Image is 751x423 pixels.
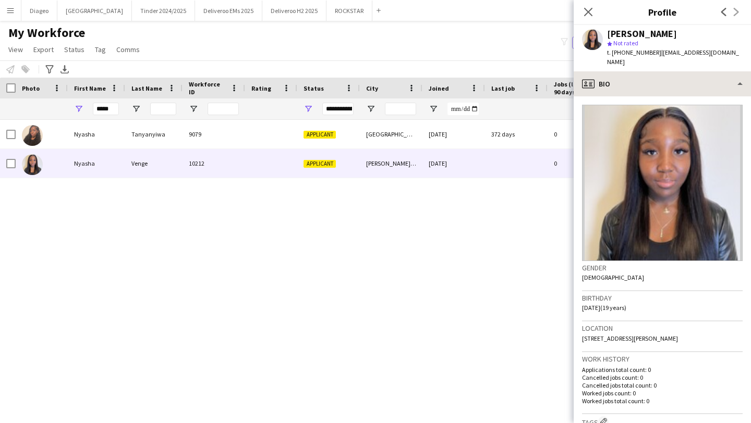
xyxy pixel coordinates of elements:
span: Applicant [304,160,336,168]
a: Export [29,43,58,56]
span: Last Name [131,84,162,92]
app-action-btn: Export XLSX [58,63,71,76]
p: Worked jobs total count: 0 [582,397,743,405]
div: Bio [574,71,751,96]
span: Not rated [613,39,638,47]
span: t. [PHONE_NUMBER] [607,48,661,56]
input: First Name Filter Input [93,103,119,115]
div: [DATE] [422,120,485,148]
span: First Name [74,84,106,92]
button: Open Filter Menu [131,104,141,114]
div: Nyasha [68,120,125,148]
span: | [EMAIL_ADDRESS][DOMAIN_NAME] [607,48,739,66]
div: 9079 [183,120,245,148]
p: Cancelled jobs total count: 0 [582,381,743,389]
button: Open Filter Menu [189,104,198,114]
input: Joined Filter Input [447,103,479,115]
span: Last job [491,84,515,92]
span: Status [64,45,84,54]
app-action-btn: Advanced filters [43,63,56,76]
a: Comms [112,43,144,56]
button: Deliveroo H2 2025 [262,1,326,21]
input: Last Name Filter Input [150,103,176,115]
button: Everyone9,809 [572,36,624,49]
span: My Workforce [8,25,85,41]
span: Status [304,84,324,92]
span: Tag [95,45,106,54]
div: [GEOGRAPHIC_DATA] [360,120,422,148]
img: Crew avatar or photo [582,105,743,261]
p: Worked jobs count: 0 [582,389,743,397]
a: Status [60,43,89,56]
span: View [8,45,23,54]
h3: Gender [582,263,743,272]
div: 0 [548,120,615,148]
img: Nyasha Venge [22,154,43,175]
button: Open Filter Menu [74,104,83,114]
div: [PERSON_NAME][GEOGRAPHIC_DATA] [360,149,422,178]
span: Applicant [304,131,336,139]
span: Export [33,45,54,54]
span: Jobs (last 90 days) [554,80,584,96]
button: Open Filter Menu [366,104,375,114]
a: Tag [91,43,110,56]
div: [PERSON_NAME] [607,29,677,39]
div: Tanyanyiwa [125,120,183,148]
h3: Profile [574,5,751,19]
a: View [4,43,27,56]
button: [GEOGRAPHIC_DATA] [57,1,132,21]
div: 0 [548,149,615,178]
button: Open Filter Menu [304,104,313,114]
img: Nyasha Tanyanyiwa [22,125,43,146]
span: Joined [429,84,449,92]
span: Workforce ID [189,80,226,96]
input: City Filter Input [385,103,416,115]
span: Rating [251,84,271,92]
span: [DATE] (19 years) [582,304,626,312]
input: Workforce ID Filter Input [208,103,239,115]
span: City [366,84,378,92]
button: Tinder 2024/2025 [132,1,195,21]
button: ROCKSTAR [326,1,372,21]
button: Deliveroo EMs 2025 [195,1,262,21]
p: Applications total count: 0 [582,366,743,374]
div: Venge [125,149,183,178]
span: Comms [116,45,140,54]
div: [DATE] [422,149,485,178]
div: Nyasha [68,149,125,178]
div: 372 days [485,120,548,148]
span: [STREET_ADDRESS][PERSON_NAME] [582,334,678,342]
h3: Work history [582,354,743,364]
p: Cancelled jobs count: 0 [582,374,743,381]
h3: Birthday [582,293,743,303]
button: Diageo [21,1,57,21]
button: Open Filter Menu [429,104,438,114]
span: [DEMOGRAPHIC_DATA] [582,273,644,281]
h3: Location [582,324,743,333]
div: 10212 [183,149,245,178]
span: Photo [22,84,40,92]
